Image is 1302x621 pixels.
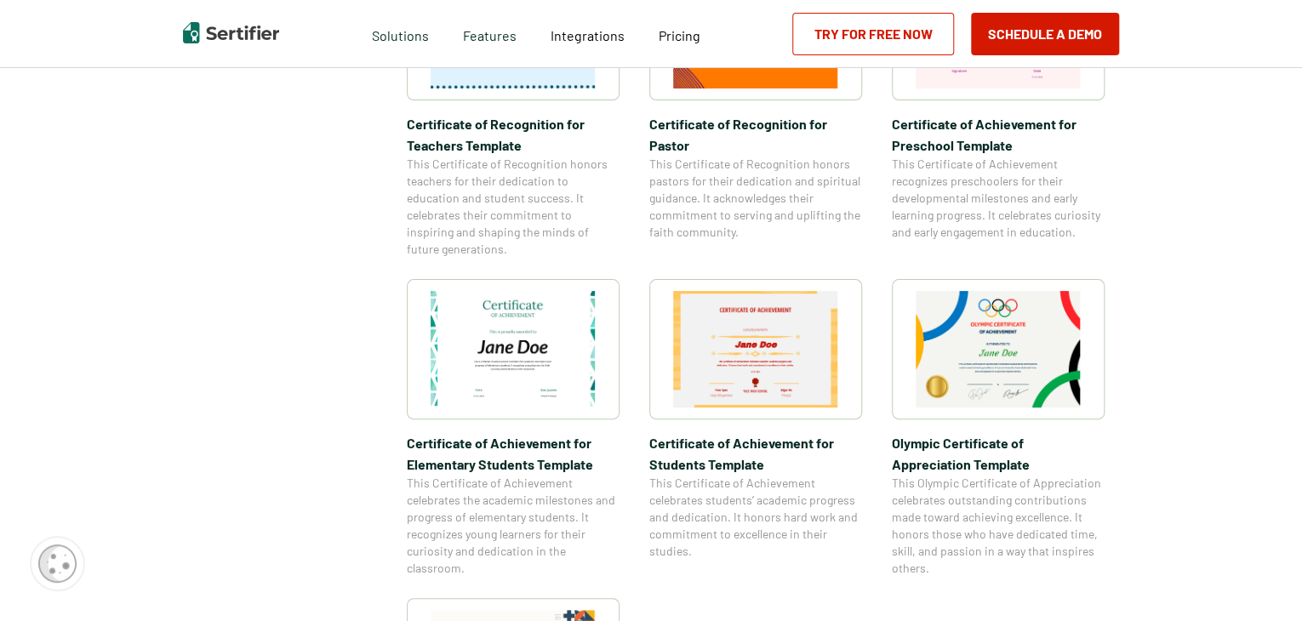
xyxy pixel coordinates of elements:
[431,291,596,407] img: Certificate of Achievement for Elementary Students Template
[407,156,620,258] span: This Certificate of Recognition honors teachers for their dedication to education and student suc...
[892,279,1105,577] a: Olympic Certificate of Appreciation​ TemplateOlympic Certificate of Appreciation​ TemplateThis Ol...
[892,432,1105,475] span: Olympic Certificate of Appreciation​ Template
[673,291,838,407] img: Certificate of Achievement for Students Template
[649,279,862,577] a: Certificate of Achievement for Students TemplateCertificate of Achievement for Students TemplateT...
[916,291,1081,407] img: Olympic Certificate of Appreciation​ Template
[407,475,620,577] span: This Certificate of Achievement celebrates the academic milestones and progress of elementary stu...
[649,113,862,156] span: Certificate of Recognition for Pastor
[551,27,625,43] span: Integrations
[551,23,625,44] a: Integrations
[892,156,1105,241] span: This Certificate of Achievement recognizes preschoolers for their developmental milestones and ea...
[649,432,862,475] span: Certificate of Achievement for Students Template
[892,475,1105,577] span: This Olympic Certificate of Appreciation celebrates outstanding contributions made toward achievi...
[38,544,77,583] img: Cookie Popup Icon
[372,23,429,44] span: Solutions
[407,113,620,156] span: Certificate of Recognition for Teachers Template
[1217,539,1302,621] iframe: Chat Widget
[792,13,954,55] a: Try for Free Now
[407,432,620,475] span: Certificate of Achievement for Elementary Students Template
[463,23,517,44] span: Features
[649,475,862,560] span: This Certificate of Achievement celebrates students’ academic progress and dedication. It honors ...
[659,27,700,43] span: Pricing
[659,23,700,44] a: Pricing
[649,156,862,241] span: This Certificate of Recognition honors pastors for their dedication and spiritual guidance. It ac...
[183,22,279,43] img: Sertifier | Digital Credentialing Platform
[892,113,1105,156] span: Certificate of Achievement for Preschool Template
[971,13,1119,55] button: Schedule a Demo
[407,279,620,577] a: Certificate of Achievement for Elementary Students TemplateCertificate of Achievement for Element...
